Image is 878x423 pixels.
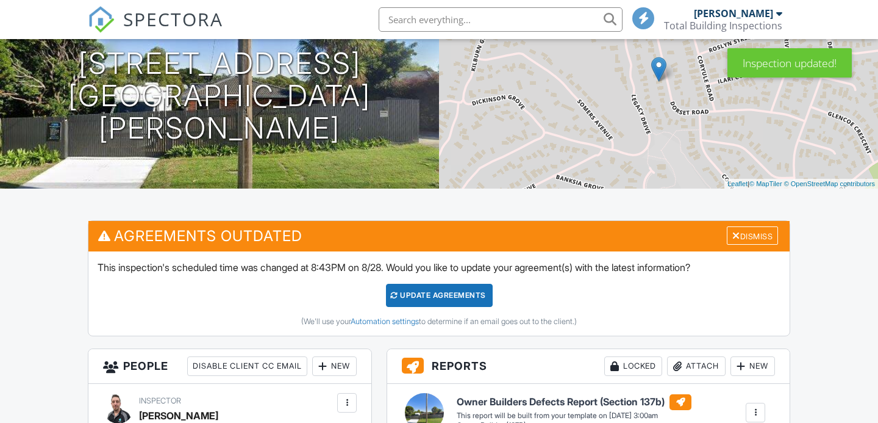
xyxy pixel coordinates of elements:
[457,411,691,421] div: This report will be built from your template on [DATE] 3:00am
[88,251,790,336] div: This inspection's scheduled time was changed at 8:43PM on 8/28. Would you like to update your agr...
[312,356,357,376] div: New
[604,356,662,376] div: Locked
[784,180,875,187] a: © OpenStreetMap contributors
[88,6,115,33] img: The Best Home Inspection Software - Spectora
[749,180,782,187] a: © MapTiler
[727,180,748,187] a: Leaflet
[730,356,775,376] div: New
[387,349,790,384] h3: Reports
[694,7,773,20] div: [PERSON_NAME]
[88,221,790,251] h3: Agreements Outdated
[123,6,223,32] span: SPECTORA
[724,179,878,189] div: |
[20,48,419,144] h1: [STREET_ADDRESS] [GEOGRAPHIC_DATA][PERSON_NAME]
[98,317,780,327] div: (We'll use your to determine if an email goes out to the client.)
[351,317,419,326] a: Automation settings
[379,7,623,32] input: Search everything...
[88,16,223,42] a: SPECTORA
[727,48,852,78] div: Inspection updated!
[386,284,493,307] div: Update Agreements
[457,394,691,410] h6: Owner Builders Defects Report (Section 137b)
[727,226,778,245] div: Dismiss
[187,356,307,376] div: Disable Client CC Email
[139,396,181,405] span: Inspector
[667,356,726,376] div: Attach
[88,349,371,384] h3: People
[664,20,782,32] div: Total Building Inspections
